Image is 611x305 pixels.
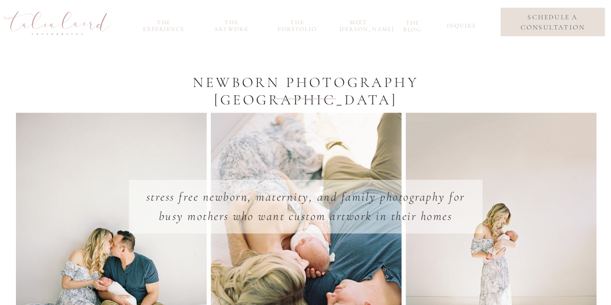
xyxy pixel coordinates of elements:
a: schedule a consultation [508,12,597,32]
h1: Newborn Photography [GEOGRAPHIC_DATA] [113,74,499,111]
a: the blog [398,19,428,30]
a: the experience [138,19,190,30]
a: meet [PERSON_NAME] [340,19,378,30]
a: inquire [447,22,474,33]
p: stress free newborn, maternity, and family photography for busy mothers who want custom artwork i... [141,187,470,227]
a: the Artwork [209,19,255,30]
a: the portfolio [274,19,321,30]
